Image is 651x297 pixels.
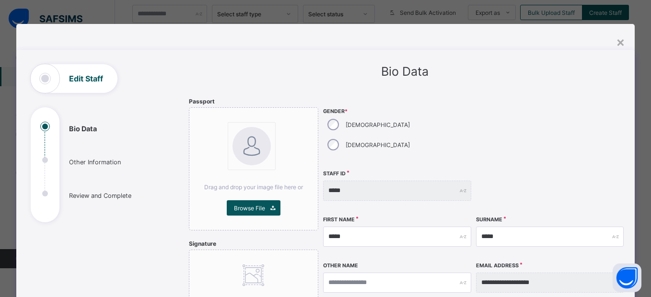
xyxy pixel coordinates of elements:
[69,75,103,82] h1: Edit Staff
[616,34,625,50] div: ×
[189,107,318,230] div: bannerImageDrag and drop your image file here orBrowse File
[476,217,502,223] label: Surname
[476,263,519,269] label: Email Address
[232,127,271,165] img: bannerImage
[323,217,355,223] label: First Name
[346,121,410,128] label: [DEMOGRAPHIC_DATA]
[346,141,410,148] label: [DEMOGRAPHIC_DATA]
[323,171,346,177] label: Staff ID
[189,240,216,247] span: Signature
[234,205,265,212] span: Browse File
[613,263,641,292] button: Open asap
[204,183,303,191] span: Drag and drop your image file here or
[323,108,471,114] span: Gender
[323,263,358,269] label: Other Name
[189,98,215,105] span: Passport
[381,64,429,79] span: Bio Data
